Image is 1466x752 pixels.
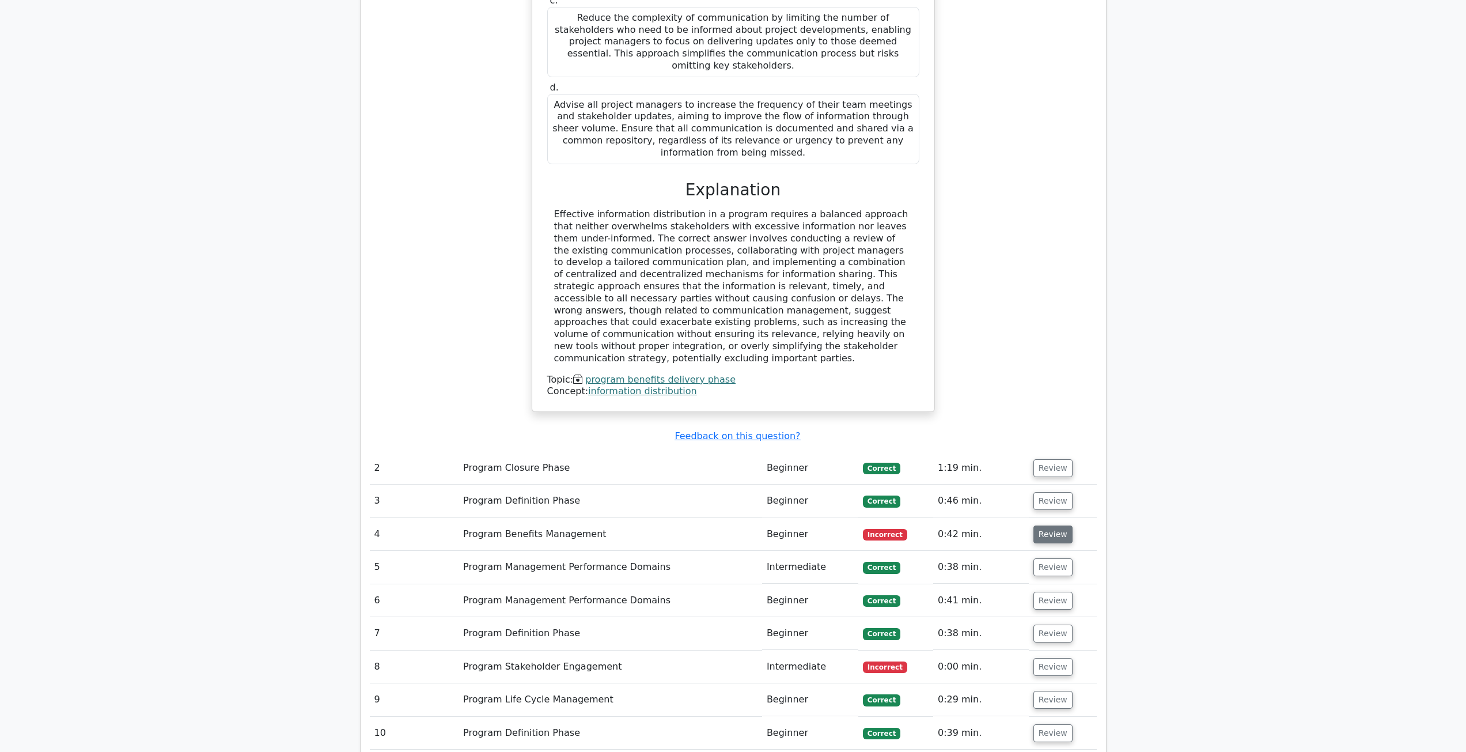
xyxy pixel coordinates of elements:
td: Beginner [762,683,858,716]
div: Topic: [547,374,919,386]
td: 8 [370,651,459,683]
button: Review [1033,592,1073,610]
td: Program Management Performance Domains [459,584,762,617]
button: Review [1033,492,1073,510]
button: Review [1033,658,1073,676]
td: Beginner [762,518,858,551]
span: Correct [863,694,900,706]
td: 0:29 min. [933,683,1029,716]
button: Review [1033,558,1073,576]
span: Incorrect [863,662,907,673]
td: 0:46 min. [933,485,1029,517]
td: 0:38 min. [933,551,1029,584]
td: 3 [370,485,459,517]
td: Intermediate [762,651,858,683]
td: Beginner [762,584,858,617]
a: Feedback on this question? [675,430,800,441]
a: program benefits delivery phase [585,374,736,385]
td: 5 [370,551,459,584]
button: Review [1033,724,1073,742]
td: Program Definition Phase [459,617,762,650]
span: Incorrect [863,529,907,541]
h3: Explanation [554,180,912,200]
td: 2 [370,452,459,485]
button: Review [1033,625,1073,643]
a: information distribution [588,386,697,396]
span: Correct [863,562,900,573]
td: 0:38 min. [933,617,1029,650]
div: Advise all project managers to increase the frequency of their team meetings and stakeholder upda... [547,94,919,164]
td: Beginner [762,452,858,485]
td: 0:00 min. [933,651,1029,683]
div: Concept: [547,386,919,398]
span: Correct [863,595,900,607]
td: Program Life Cycle Management [459,683,762,716]
td: 7 [370,617,459,650]
span: Correct [863,728,900,739]
td: Program Closure Phase [459,452,762,485]
span: Correct [863,628,900,640]
td: 0:42 min. [933,518,1029,551]
td: 9 [370,683,459,716]
td: Program Management Performance Domains [459,551,762,584]
td: 0:41 min. [933,584,1029,617]
td: Intermediate [762,551,858,584]
span: Correct [863,496,900,507]
td: Beginner [762,617,858,650]
td: 1:19 min. [933,452,1029,485]
div: Reduce the complexity of communication by limiting the number of stakeholders who need to be info... [547,7,919,77]
td: 6 [370,584,459,617]
td: Program Benefits Management [459,518,762,551]
span: Correct [863,463,900,474]
button: Review [1033,526,1073,543]
td: 0:39 min. [933,717,1029,750]
td: 4 [370,518,459,551]
button: Review [1033,691,1073,709]
span: d. [550,82,559,93]
div: Effective information distribution in a program requires a balanced approach that neither overwhe... [554,209,912,364]
td: 10 [370,717,459,750]
td: Program Stakeholder Engagement [459,651,762,683]
td: Beginner [762,485,858,517]
td: Beginner [762,717,858,750]
td: Program Definition Phase [459,485,762,517]
td: Program Definition Phase [459,717,762,750]
button: Review [1033,459,1073,477]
